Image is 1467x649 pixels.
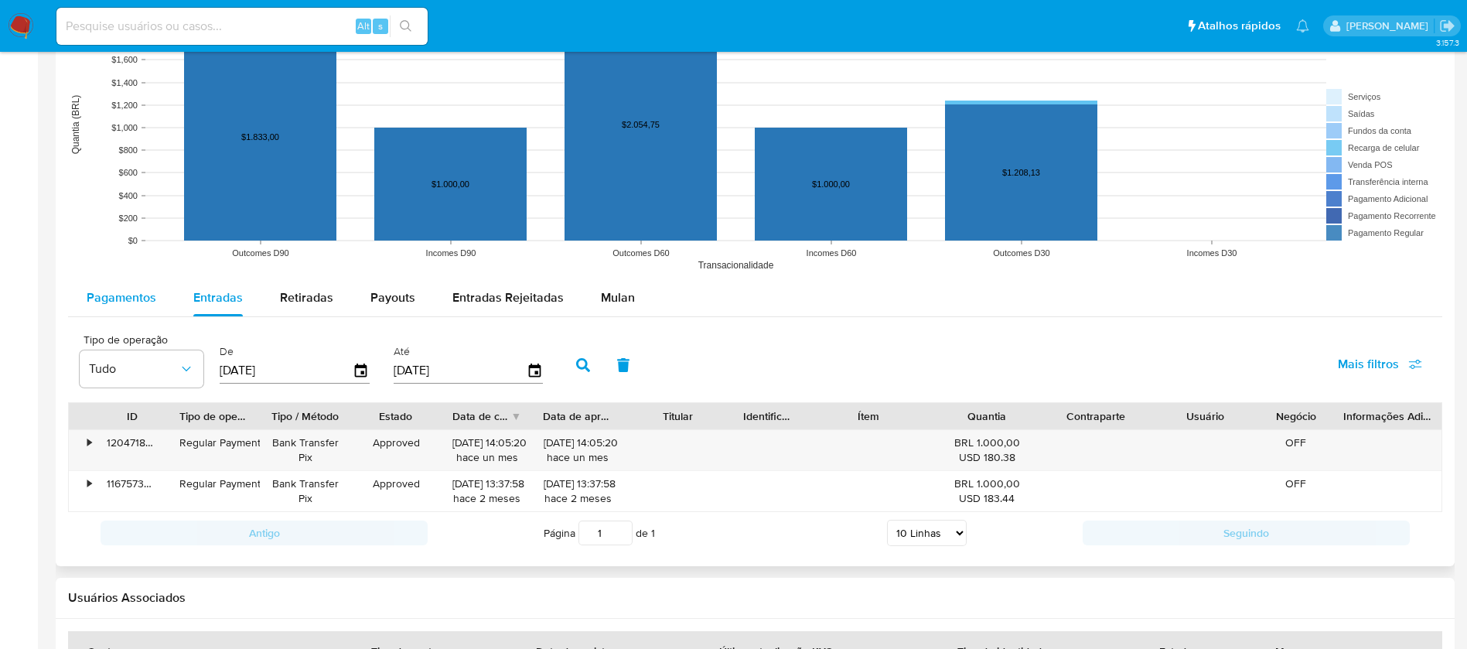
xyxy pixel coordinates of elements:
span: 3.157.3 [1436,36,1459,49]
span: s [378,19,383,33]
p: weverton.gomes@mercadopago.com.br [1346,19,1434,33]
a: Sair [1439,18,1455,34]
button: search-icon [390,15,421,37]
a: Notificações [1296,19,1309,32]
span: Alt [357,19,370,33]
span: Atalhos rápidos [1198,18,1281,34]
h2: Usuários Associados [68,590,1442,606]
input: Pesquise usuários ou casos... [56,16,428,36]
